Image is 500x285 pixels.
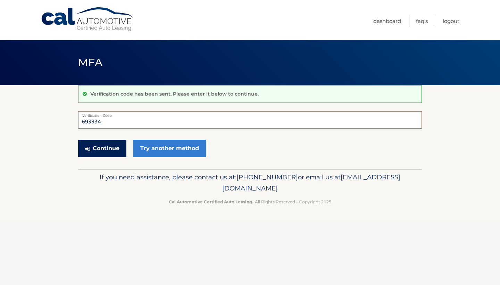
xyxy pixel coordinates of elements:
[78,140,126,157] button: Continue
[83,198,417,205] p: - All Rights Reserved - Copyright 2025
[78,111,422,117] label: Verification Code
[443,15,459,27] a: Logout
[373,15,401,27] a: Dashboard
[133,140,206,157] a: Try another method
[83,172,417,194] p: If you need assistance, please contact us at: or email us at
[236,173,298,181] span: [PHONE_NUMBER]
[78,111,422,129] input: Verification Code
[416,15,428,27] a: FAQ's
[41,7,134,32] a: Cal Automotive
[90,91,259,97] p: Verification code has been sent. Please enter it below to continue.
[169,199,252,204] strong: Cal Automotive Certified Auto Leasing
[222,173,400,192] span: [EMAIL_ADDRESS][DOMAIN_NAME]
[78,56,102,69] span: MFA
